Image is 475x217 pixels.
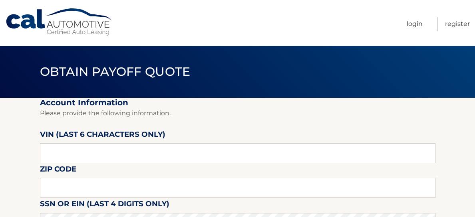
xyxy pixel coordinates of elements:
[5,8,113,36] a: Cal Automotive
[40,98,435,108] h2: Account Information
[40,163,76,178] label: Zip Code
[40,128,165,143] label: VIN (last 6 characters only)
[445,17,470,31] a: Register
[40,108,435,119] p: Please provide the following information.
[40,64,191,79] span: Obtain Payoff Quote
[40,198,169,213] label: SSN or EIN (last 4 digits only)
[407,17,423,31] a: Login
